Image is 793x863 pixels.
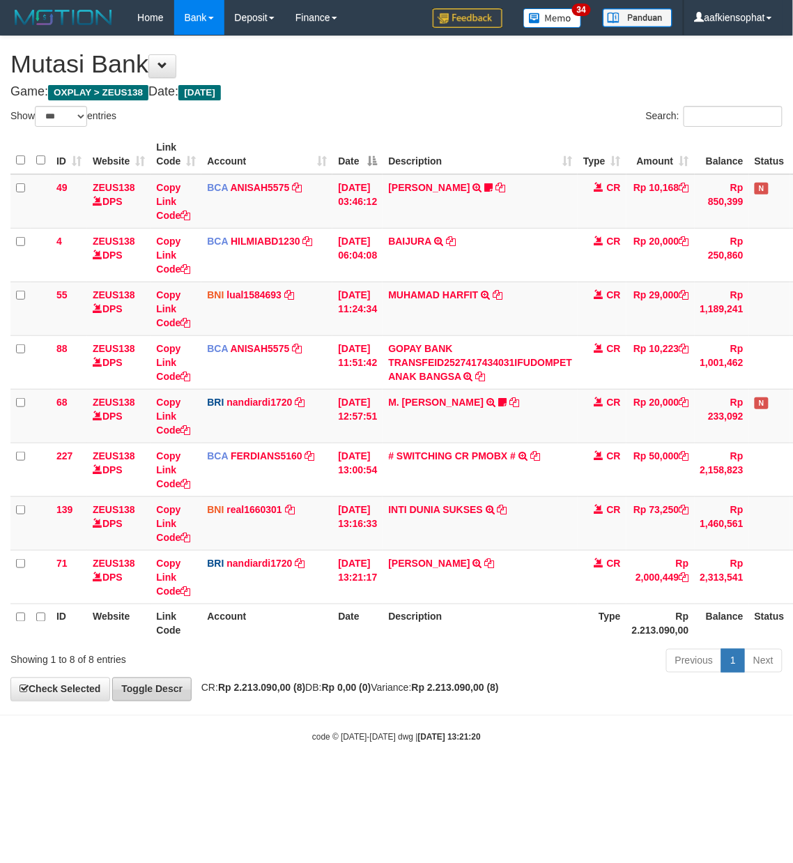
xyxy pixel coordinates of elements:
[684,106,783,127] input: Search:
[383,604,578,643] th: Description
[231,236,300,247] a: HILMIABD1230
[87,174,151,229] td: DPS
[207,182,228,193] span: BCA
[87,604,151,643] th: Website
[226,397,292,408] a: nandiardi1720
[226,289,282,300] a: lual1584693
[496,182,506,193] a: Copy INA PAUJANAH to clipboard
[226,504,282,515] a: real1660301
[626,443,695,496] td: Rp 50,000
[388,236,431,247] a: BAIJURA
[207,450,228,461] span: BCA
[332,604,383,643] th: Date
[292,343,302,354] a: Copy ANISAH5575 to clipboard
[156,397,190,436] a: Copy Link Code
[626,389,695,443] td: Rp 20,000
[433,8,502,28] img: Feedback.jpg
[626,135,695,174] th: Amount: activate to sort column ascending
[93,343,135,354] a: ZEUS138
[156,182,190,221] a: Copy Link Code
[231,182,290,193] a: ANISAH5575
[56,182,68,193] span: 49
[695,174,749,229] td: Rp 850,399
[87,496,151,550] td: DPS
[446,236,456,247] a: Copy BAIJURA to clipboard
[412,682,499,694] strong: Rp 2.213.090,00 (8)
[332,282,383,335] td: [DATE] 11:24:34
[388,289,478,300] a: MUHAMAD HARFIT
[10,85,783,99] h4: Game: Date:
[679,289,689,300] a: Copy Rp 29,000 to clipboard
[679,504,689,515] a: Copy Rp 73,250 to clipboard
[626,496,695,550] td: Rp 73,250
[418,733,481,742] strong: [DATE] 13:21:20
[56,558,68,569] span: 71
[388,504,483,515] a: INTI DUNIA SUKSES
[572,3,591,16] span: 34
[226,558,292,569] a: nandiardi1720
[207,558,224,569] span: BRI
[156,343,190,382] a: Copy Link Code
[207,289,224,300] span: BNI
[312,733,481,742] small: code © [DATE]-[DATE] dwg |
[626,550,695,604] td: Rp 2,000,449
[151,135,201,174] th: Link Code: activate to sort column ascending
[93,182,135,193] a: ZEUS138
[332,443,383,496] td: [DATE] 13:00:54
[87,228,151,282] td: DPS
[93,236,135,247] a: ZEUS138
[695,228,749,282] td: Rp 250,860
[178,85,221,100] span: [DATE]
[156,236,190,275] a: Copy Link Code
[388,182,470,193] a: [PERSON_NAME]
[87,335,151,389] td: DPS
[207,397,224,408] span: BRI
[156,558,190,597] a: Copy Link Code
[485,558,495,569] a: Copy DANA ARYALDIJEPRI to clipboard
[679,343,689,354] a: Copy Rp 10,223 to clipboard
[295,397,305,408] a: Copy nandiardi1720 to clipboard
[332,335,383,389] td: [DATE] 11:51:42
[749,604,790,643] th: Status
[56,450,72,461] span: 227
[151,604,201,643] th: Link Code
[388,397,484,408] a: M. [PERSON_NAME]
[332,135,383,174] th: Date: activate to sort column descending
[87,550,151,604] td: DPS
[607,397,621,408] span: CR
[194,682,499,694] span: CR: DB: Variance:
[476,371,486,382] a: Copy GOPAY BANK TRANSFEID2527417434031IFUDOMPET ANAK BANGSA to clipboard
[87,443,151,496] td: DPS
[51,604,87,643] th: ID
[332,496,383,550] td: [DATE] 13:16:33
[292,182,302,193] a: Copy ANISAH5575 to clipboard
[284,289,294,300] a: Copy lual1584693 to clipboard
[695,282,749,335] td: Rp 1,189,241
[607,450,621,461] span: CR
[48,85,148,100] span: OXPLAY > ZEUS138
[93,289,135,300] a: ZEUS138
[201,604,332,643] th: Account
[498,504,507,515] a: Copy INTI DUNIA SUKSES to clipboard
[493,289,502,300] a: Copy MUHAMAD HARFIT to clipboard
[607,289,621,300] span: CR
[10,648,320,667] div: Showing 1 to 8 of 8 entries
[303,236,313,247] a: Copy HILMIABD1230 to clipboard
[603,8,672,27] img: panduan.png
[56,397,68,408] span: 68
[56,289,68,300] span: 55
[285,504,295,515] a: Copy real1660301 to clipboard
[35,106,87,127] select: Showentries
[626,604,695,643] th: Rp 2.213.090,00
[383,135,578,174] th: Description: activate to sort column ascending
[112,678,192,701] a: Toggle Descr
[218,682,305,694] strong: Rp 2.213.090,00 (8)
[156,289,190,328] a: Copy Link Code
[87,135,151,174] th: Website: activate to sort column ascending
[207,236,228,247] span: BCA
[207,504,224,515] span: BNI
[56,343,68,354] span: 88
[156,450,190,489] a: Copy Link Code
[93,504,135,515] a: ZEUS138
[666,649,722,673] a: Previous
